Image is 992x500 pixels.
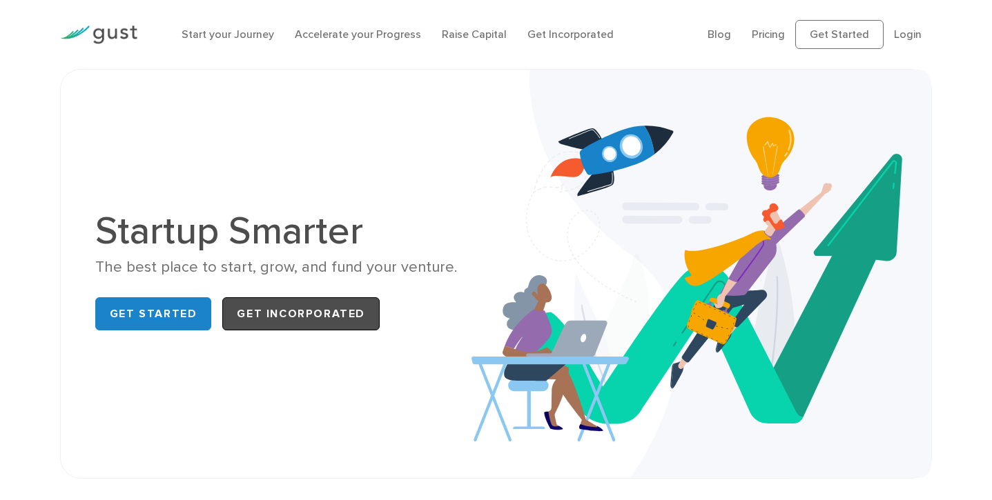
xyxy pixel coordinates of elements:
[95,257,486,277] div: The best place to start, grow, and fund your venture.
[60,26,137,44] img: Gust Logo
[527,28,614,41] a: Get Incorporated
[182,28,274,41] a: Start your Journey
[295,28,421,41] a: Accelerate your Progress
[752,28,785,41] a: Pricing
[708,28,731,41] a: Blog
[894,28,922,41] a: Login
[222,297,380,330] a: Get Incorporated
[442,28,507,41] a: Raise Capital
[95,297,212,330] a: Get Started
[95,212,486,250] h1: Startup Smarter
[471,70,931,478] img: Startup Smarter Hero
[795,20,884,49] a: Get Started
